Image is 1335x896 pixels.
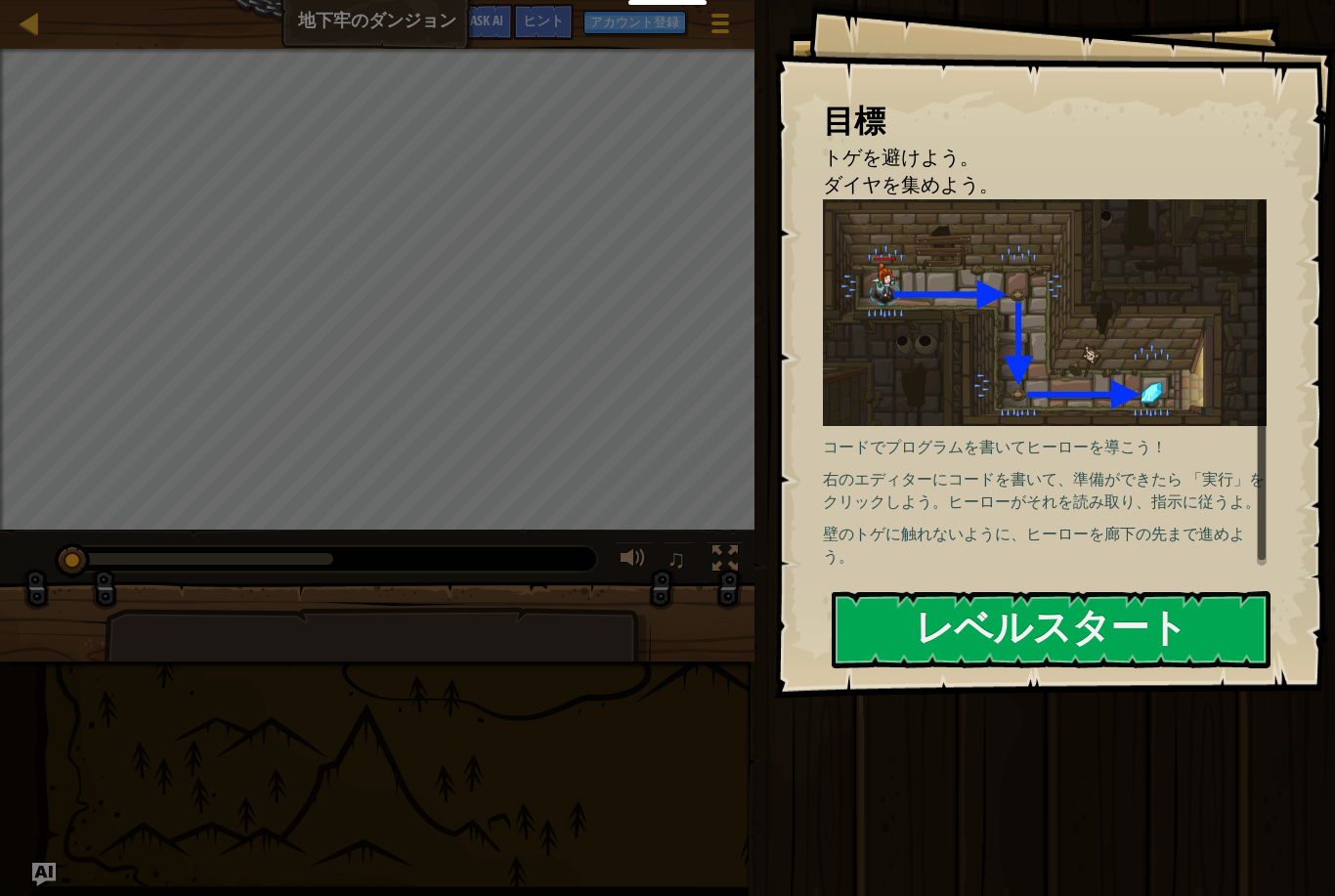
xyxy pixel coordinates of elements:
[823,468,1267,513] p: 右のエディターにコードを書いて、準備ができたら 「実行」をクリックしよう。ヒーローがそれを読み取り、指示に従うよ。
[798,171,1262,199] li: ダイヤを集めよう。
[706,541,745,581] button: Toggle fullscreen
[832,591,1270,668] button: レベルスタート
[823,199,1267,427] img: Dungeons of kithgard
[823,523,1267,568] p: 壁のトゲに触れないように、ヒーローを廊下の先まで進めよう。
[823,99,1267,144] div: 目標
[696,4,745,50] button: ゲームメニューを見る
[523,11,564,29] span: ヒント
[667,544,686,574] span: ♫
[32,863,56,886] button: Ask AI
[823,436,1267,458] p: コードでプログラムを書いてヒーローを導こう！
[823,171,999,197] span: ダイヤを集めよう。
[614,541,653,581] button: 音量を調整する
[460,4,513,40] button: Ask AI
[823,144,979,170] span: トゲを避けよう。
[798,144,1262,172] li: トゲを避けよう。
[663,541,696,581] button: ♫
[470,11,503,29] span: Ask AI
[583,11,686,34] button: アカウント登録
